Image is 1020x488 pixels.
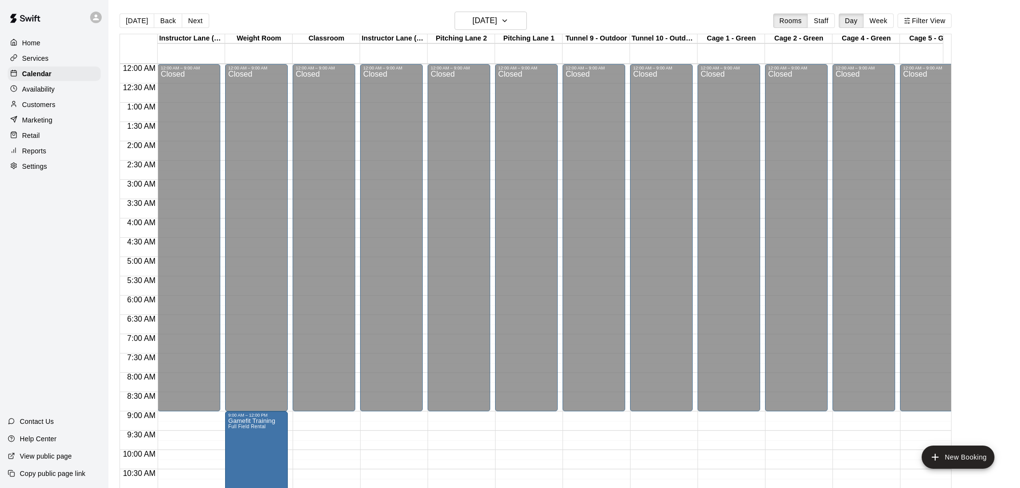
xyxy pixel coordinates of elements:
[125,392,158,400] span: 8:30 AM
[455,12,527,30] button: [DATE]
[698,64,760,411] div: 12:00 AM – 9:00 AM: Closed
[125,431,158,439] span: 9:30 AM
[903,70,960,415] div: Closed
[765,34,832,43] div: Cage 2 - Green
[121,83,158,92] span: 12:30 AM
[22,131,40,140] p: Retail
[900,64,963,411] div: 12:00 AM – 9:00 AM: Closed
[20,434,56,444] p: Help Center
[898,14,952,28] button: Filter View
[125,180,158,188] span: 3:00 AM
[120,14,154,28] button: [DATE]
[22,84,55,94] p: Availability
[633,70,690,415] div: Closed
[565,70,622,415] div: Closed
[161,70,217,415] div: Closed
[295,70,352,415] div: Closed
[125,238,158,246] span: 4:30 AM
[363,66,420,70] div: 12:00 AM – 9:00 AM
[8,36,101,50] a: Home
[360,64,423,411] div: 12:00 AM – 9:00 AM: Closed
[8,82,101,96] a: Availability
[563,34,630,43] div: Tunnel 9 - Outdoor
[807,14,835,28] button: Staff
[768,66,825,70] div: 12:00 AM – 9:00 AM
[495,64,558,411] div: 12:00 AM – 9:00 AM: Closed
[765,64,828,411] div: 12:00 AM – 9:00 AM: Closed
[158,34,225,43] div: Instructor Lane (Cage 3) - Green
[225,64,288,411] div: 12:00 AM – 9:00 AM: Closed
[832,34,900,43] div: Cage 4 - Green
[125,315,158,323] span: 6:30 AM
[428,64,490,411] div: 12:00 AM – 9:00 AM: Closed
[8,144,101,158] a: Reports
[630,64,693,411] div: 12:00 AM – 9:00 AM: Closed
[832,64,895,411] div: 12:00 AM – 9:00 AM: Closed
[225,34,293,43] div: Weight Room
[839,14,864,28] button: Day
[835,70,892,415] div: Closed
[922,446,994,469] button: add
[125,411,158,420] span: 9:00 AM
[125,218,158,227] span: 4:00 AM
[22,146,46,156] p: Reports
[495,34,563,43] div: Pitching Lane 1
[8,113,101,127] a: Marketing
[154,14,182,28] button: Back
[125,276,158,285] span: 5:30 AM
[293,34,360,43] div: Classroom
[228,66,285,70] div: 12:00 AM – 9:00 AM
[125,199,158,207] span: 3:30 AM
[125,353,158,362] span: 7:30 AM
[161,66,217,70] div: 12:00 AM – 9:00 AM
[700,70,757,415] div: Closed
[22,115,53,125] p: Marketing
[835,66,892,70] div: 12:00 AM – 9:00 AM
[633,66,690,70] div: 12:00 AM – 9:00 AM
[22,38,40,48] p: Home
[121,450,158,458] span: 10:00 AM
[20,417,54,426] p: Contact Us
[22,54,49,63] p: Services
[295,66,352,70] div: 12:00 AM – 9:00 AM
[8,97,101,112] a: Customers
[20,451,72,461] p: View public page
[430,66,487,70] div: 12:00 AM – 9:00 AM
[498,66,555,70] div: 12:00 AM – 9:00 AM
[22,162,47,171] p: Settings
[228,70,285,415] div: Closed
[900,34,967,43] div: Cage 5 - Green
[563,64,625,411] div: 12:00 AM – 9:00 AM: Closed
[125,122,158,130] span: 1:30 AM
[125,141,158,149] span: 2:00 AM
[903,66,960,70] div: 12:00 AM – 9:00 AM
[360,34,428,43] div: Instructor Lane (Cage 8) - Outdoor
[428,34,495,43] div: Pitching Lane 2
[698,34,765,43] div: Cage 1 - Green
[182,14,209,28] button: Next
[158,64,220,411] div: 12:00 AM – 9:00 AM: Closed
[363,70,420,415] div: Closed
[22,69,52,79] p: Calendar
[125,103,158,111] span: 1:00 AM
[121,469,158,477] span: 10:30 AM
[121,64,158,72] span: 12:00 AM
[125,296,158,304] span: 6:00 AM
[228,413,285,418] div: 9:00 AM – 12:00 PM
[8,67,101,81] a: Calendar
[22,100,55,109] p: Customers
[125,257,158,265] span: 5:00 AM
[630,34,698,43] div: Tunnel 10 - Outdoor
[768,70,825,415] div: Closed
[125,161,158,169] span: 2:30 AM
[8,159,101,174] div: Settings
[863,14,894,28] button: Week
[20,469,85,478] p: Copy public page link
[8,128,101,143] a: Retail
[8,51,101,66] div: Services
[293,64,355,411] div: 12:00 AM – 9:00 AM: Closed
